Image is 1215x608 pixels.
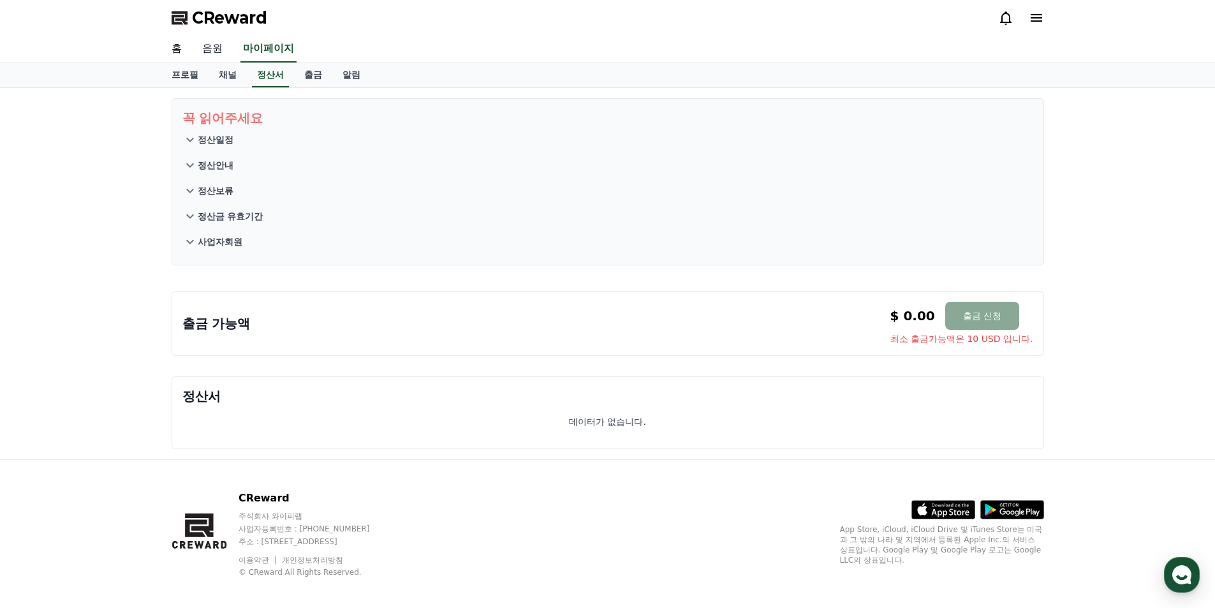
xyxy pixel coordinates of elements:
[192,8,267,28] span: CReward
[239,537,394,547] p: 주소 : [STREET_ADDRESS]
[88,226,195,236] span: 몇 분 내 답변 받으실 수 있어요
[47,135,233,147] div: CReward
[198,133,233,146] p: 정산일정
[117,424,132,434] span: 대화
[240,36,297,63] a: 마이페이지
[110,260,131,268] b: 채널톡
[209,63,247,87] a: 채널
[182,204,1033,229] button: 정산금 유효기간
[890,332,1033,345] span: 최소 출금가능액은 10 USD 입니다.
[945,302,1019,330] button: 출금 신청
[569,415,646,428] p: 데이터가 없습니다.
[294,63,332,87] a: 출금
[15,96,90,116] h1: CReward
[332,63,371,87] a: 알림
[165,404,245,436] a: 설정
[282,556,343,565] a: 개인정보처리방침
[162,101,233,116] button: 운영시간 보기
[161,63,209,87] a: 프로필
[40,424,48,434] span: 홈
[198,184,233,197] p: 정산보류
[182,229,1033,255] button: 사업자회원
[239,556,279,565] a: 이용약관
[47,159,208,172] div: 문의사항을 남겨주세요 :)
[161,36,192,63] a: 홈
[198,159,233,172] p: 정산안내
[47,147,208,159] div: 안녕하세요 크리워드입니다.
[239,567,394,577] p: © CReward All Rights Reserved.
[98,196,136,209] span: 문의하기
[97,259,152,269] a: 채널톡이용중
[4,404,84,436] a: 홈
[197,424,212,434] span: 설정
[182,127,1033,152] button: 정산일정
[239,511,394,521] p: 주식회사 와이피랩
[182,178,1033,204] button: 정산보류
[15,130,233,180] a: CReward안녕하세요 크리워드입니다.문의사항을 남겨주세요 :)
[252,63,289,87] a: 정산서
[182,152,1033,178] button: 정산안내
[239,524,394,534] p: 사업자등록번호 : [PHONE_NUMBER]
[55,223,70,239] img: tmp-1049645209
[198,235,242,248] p: 사업자회원
[167,103,219,114] span: 운영시간 보기
[239,491,394,506] p: CReward
[840,524,1044,565] p: App Store, iCloud, iCloud Drive 및 iTunes Store는 미국과 그 밖의 나라 및 지역에서 등록된 Apple Inc.의 서비스 상표입니다. Goo...
[182,315,251,332] p: 출금 가능액
[18,188,231,218] a: 문의하기
[890,307,935,325] p: $ 0.00
[192,36,233,63] a: 음원
[182,387,1033,405] p: 정산서
[198,210,263,223] p: 정산금 유효기간
[68,223,83,239] img: tmp-654571557
[182,109,1033,127] p: 꼭 읽어주세요
[110,260,152,268] span: 이용중
[84,404,165,436] a: 대화
[172,8,267,28] a: CReward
